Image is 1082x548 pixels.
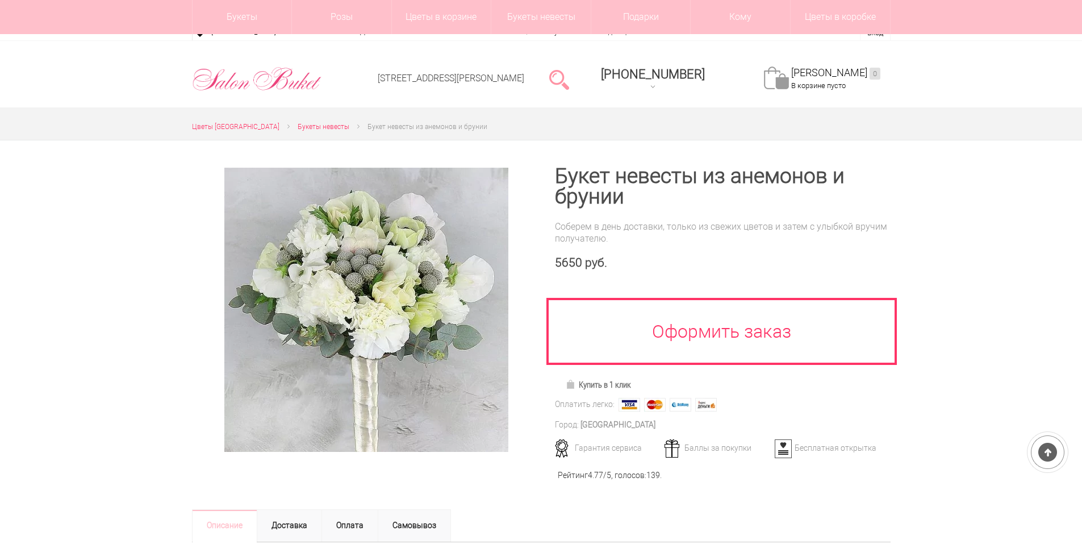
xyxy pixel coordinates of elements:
[791,67,880,80] a: [PERSON_NAME]
[555,419,579,431] div: Город:
[661,443,772,453] div: Баллы за покупки
[791,81,846,90] span: В корзине пусто
[378,509,451,542] a: Самовывоз
[378,73,524,84] a: [STREET_ADDRESS][PERSON_NAME]
[558,470,662,481] div: Рейтинг /5, голосов: .
[224,168,508,452] img: Букет невесты из анемонов и брунии
[555,221,891,244] div: Соберем в день доставки, только из свежих цветов и затем с улыбкой вручим получателю.
[646,471,660,480] span: 139
[601,67,705,81] span: [PHONE_NUMBER]
[644,398,666,412] img: MasterCard
[192,509,257,542] a: Описание
[555,398,615,410] div: Оплатить легко:
[870,68,880,80] ins: 0
[555,166,891,207] h1: Букет невесты из анемонов и брунии
[546,298,897,365] a: Оформить заказ
[771,443,883,453] div: Бесплатная открытка
[619,398,640,412] img: Visa
[555,256,891,270] div: 5650 руб.
[566,380,579,389] img: Купить в 1 клик
[551,443,663,453] div: Гарантия сервиса
[298,123,349,131] span: Букеты невесты
[192,121,279,133] a: Цветы [GEOGRAPHIC_DATA]
[561,377,636,393] a: Купить в 1 клик
[206,168,528,452] a: Увеличить
[257,509,322,542] a: Доставка
[367,123,487,131] span: Букет невесты из анемонов и брунии
[594,63,712,96] a: [PHONE_NUMBER]
[192,64,322,94] img: Цветы Нижний Новгород
[670,398,691,412] img: Webmoney
[298,121,349,133] a: Букеты невесты
[588,471,603,480] span: 4.77
[580,419,655,431] div: [GEOGRAPHIC_DATA]
[321,509,378,542] a: Оплата
[695,398,717,412] img: Яндекс Деньги
[192,123,279,131] span: Цветы [GEOGRAPHIC_DATA]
